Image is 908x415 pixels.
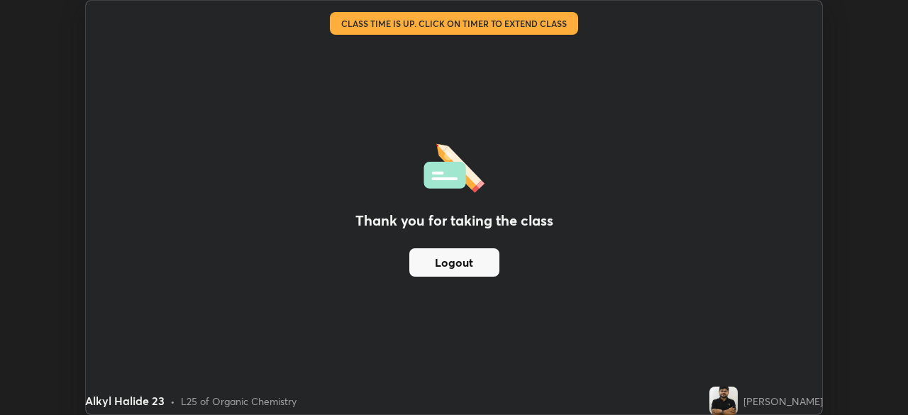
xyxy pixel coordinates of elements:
[409,248,499,277] button: Logout
[743,394,823,409] div: [PERSON_NAME]
[355,210,553,231] h2: Thank you for taking the class
[170,394,175,409] div: •
[709,387,738,415] img: d32c70f87a0b4f19b114348ebca7561d.jpg
[423,139,485,193] img: offlineFeedback.1438e8b3.svg
[181,394,297,409] div: L25 of Organic Chemistry
[85,392,165,409] div: Alkyl Halide 23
